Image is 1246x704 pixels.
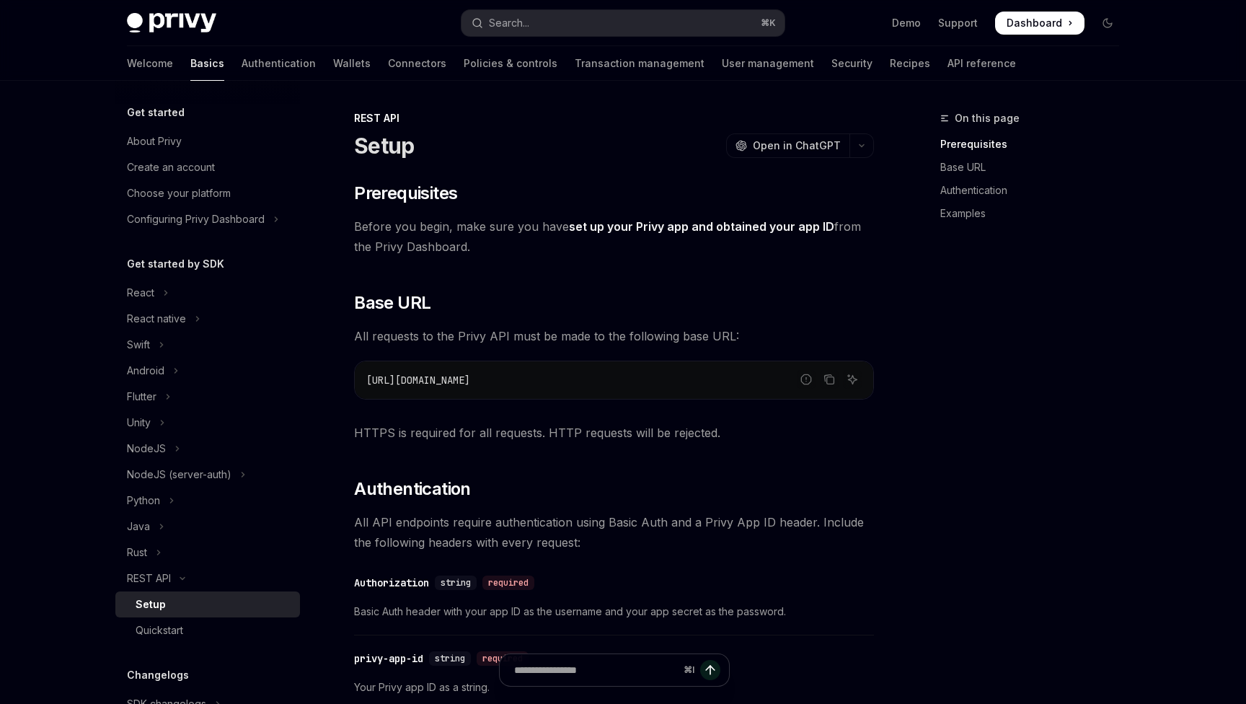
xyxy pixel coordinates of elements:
div: About Privy [127,133,182,150]
span: Basic Auth header with your app ID as the username and your app secret as the password. [354,603,874,620]
a: Policies & controls [464,46,557,81]
a: Authentication [242,46,316,81]
button: Ask AI [843,370,862,389]
div: required [482,576,534,590]
div: REST API [354,111,874,126]
div: React [127,284,154,302]
span: string [441,577,471,589]
a: Base URL [940,156,1131,179]
div: Configuring Privy Dashboard [127,211,265,228]
button: Toggle Android section [115,358,300,384]
div: React native [127,310,186,327]
span: Base URL [354,291,430,314]
button: Toggle Swift section [115,332,300,358]
div: Android [127,362,164,379]
a: Support [938,16,978,30]
a: Recipes [890,46,930,81]
h5: Get started [127,104,185,121]
h5: Get started by SDK [127,255,224,273]
button: Toggle Unity section [115,410,300,436]
button: Toggle Rust section [115,540,300,566]
div: Python [127,492,160,509]
div: Setup [136,596,166,613]
span: Open in ChatGPT [753,138,841,153]
button: Toggle React native section [115,306,300,332]
div: Unity [127,414,151,431]
a: Demo [892,16,921,30]
span: On this page [955,110,1020,127]
span: All API endpoints require authentication using Basic Auth and a Privy App ID header. Include the ... [354,512,874,553]
a: Setup [115,591,300,617]
a: Connectors [388,46,446,81]
div: REST API [127,570,171,587]
input: Ask a question... [514,654,678,686]
button: Open search [461,10,785,36]
span: HTTPS is required for all requests. HTTP requests will be rejected. [354,423,874,443]
span: All requests to the Privy API must be made to the following base URL: [354,326,874,346]
div: Search... [489,14,529,32]
button: Toggle Flutter section [115,384,300,410]
button: Send message [700,660,720,680]
div: Quickstart [136,622,183,639]
button: Toggle Python section [115,488,300,514]
h5: Changelogs [127,666,189,684]
a: Quickstart [115,617,300,643]
a: Examples [940,202,1131,225]
span: [URL][DOMAIN_NAME] [366,374,470,387]
button: Toggle REST API section [115,566,300,591]
a: User management [722,46,814,81]
span: Before you begin, make sure you have from the Privy Dashboard. [354,216,874,257]
div: NodeJS (server-auth) [127,466,231,483]
button: Toggle NodeJS (server-auth) section [115,462,300,488]
button: Toggle React section [115,280,300,306]
div: Rust [127,544,147,561]
span: Prerequisites [354,182,457,205]
div: Create an account [127,159,215,176]
button: Toggle Java section [115,514,300,540]
div: Swift [127,336,150,353]
span: Dashboard [1007,16,1062,30]
a: Basics [190,46,224,81]
a: Transaction management [575,46,704,81]
img: dark logo [127,13,216,33]
div: Java [127,518,150,535]
a: Security [831,46,872,81]
button: Toggle Configuring Privy Dashboard section [115,206,300,232]
button: Report incorrect code [797,370,816,389]
span: ⌘ K [761,17,776,29]
h1: Setup [354,133,414,159]
a: Wallets [333,46,371,81]
button: Toggle NodeJS section [115,436,300,462]
button: Open in ChatGPT [726,133,849,158]
div: Flutter [127,388,156,405]
a: Authentication [940,179,1131,202]
a: Welcome [127,46,173,81]
a: Create an account [115,154,300,180]
a: set up your Privy app and obtained your app ID [569,219,834,234]
div: NodeJS [127,440,166,457]
a: Choose your platform [115,180,300,206]
button: Copy the contents from the code block [820,370,839,389]
a: API reference [947,46,1016,81]
a: About Privy [115,128,300,154]
span: Authentication [354,478,471,501]
a: Dashboard [995,12,1084,35]
div: Authorization [354,576,429,590]
a: Prerequisites [940,133,1131,156]
button: Toggle dark mode [1096,12,1119,35]
div: Choose your platform [127,185,231,202]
